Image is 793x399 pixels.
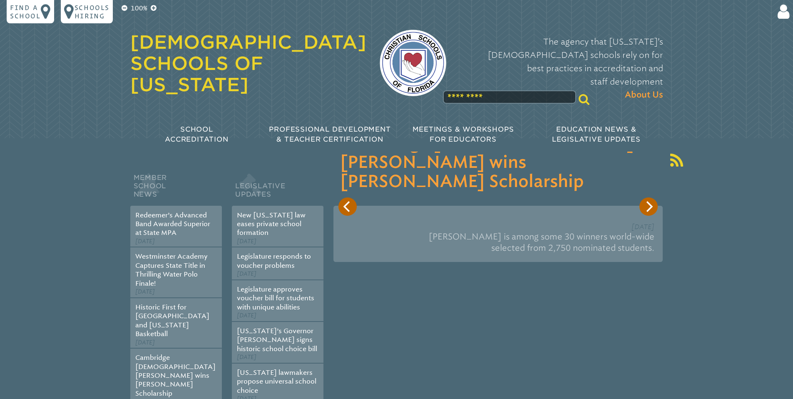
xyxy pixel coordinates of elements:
[135,238,155,245] span: [DATE]
[380,30,446,96] img: csf-logo-web-colors.png
[639,197,658,216] button: Next
[625,88,663,102] span: About Us
[237,327,317,353] a: [US_STATE]’s Governor [PERSON_NAME] signs historic school choice bill
[340,134,656,192] h3: Cambridge [DEMOGRAPHIC_DATA][PERSON_NAME] wins [PERSON_NAME] Scholarship
[130,172,222,206] h2: Member School News
[165,125,228,143] span: School Accreditation
[237,270,256,277] span: [DATE]
[460,35,663,102] p: The agency that [US_STATE]’s [DEMOGRAPHIC_DATA] schools rely on for best practices in accreditati...
[135,303,209,338] a: Historic First for [GEOGRAPHIC_DATA] and [US_STATE] Basketball
[129,3,149,13] p: 100%
[135,288,155,295] span: [DATE]
[237,252,311,269] a: Legislature responds to voucher problems
[237,312,256,319] span: [DATE]
[631,223,654,231] span: [DATE]
[130,31,366,95] a: [DEMOGRAPHIC_DATA] Schools of [US_STATE]
[342,228,654,257] p: [PERSON_NAME] is among some 30 winners world-wide selected from 2,750 nominated students.
[75,3,109,20] p: Schools Hiring
[237,285,314,311] a: Legislature approves voucher bill for students with unique abilities
[135,339,155,346] span: [DATE]
[237,238,256,245] span: [DATE]
[237,354,256,361] span: [DATE]
[135,354,216,397] a: Cambridge [DEMOGRAPHIC_DATA][PERSON_NAME] wins [PERSON_NAME] Scholarship
[135,211,210,237] a: Redeemer’s Advanced Band Awarded Superior at State MPA
[338,197,357,216] button: Previous
[237,369,316,394] a: [US_STATE] lawmakers propose universal school choice
[10,3,41,20] p: Find a school
[135,252,208,287] a: Westminster Academy Captures State Title in Thrilling Water Polo Finale!
[237,211,306,237] a: New [US_STATE] law eases private school formation
[232,172,323,206] h2: Legislative Updates
[269,125,390,143] span: Professional Development & Teacher Certification
[413,125,514,143] span: Meetings & Workshops for Educators
[552,125,641,143] span: Education News & Legislative Updates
